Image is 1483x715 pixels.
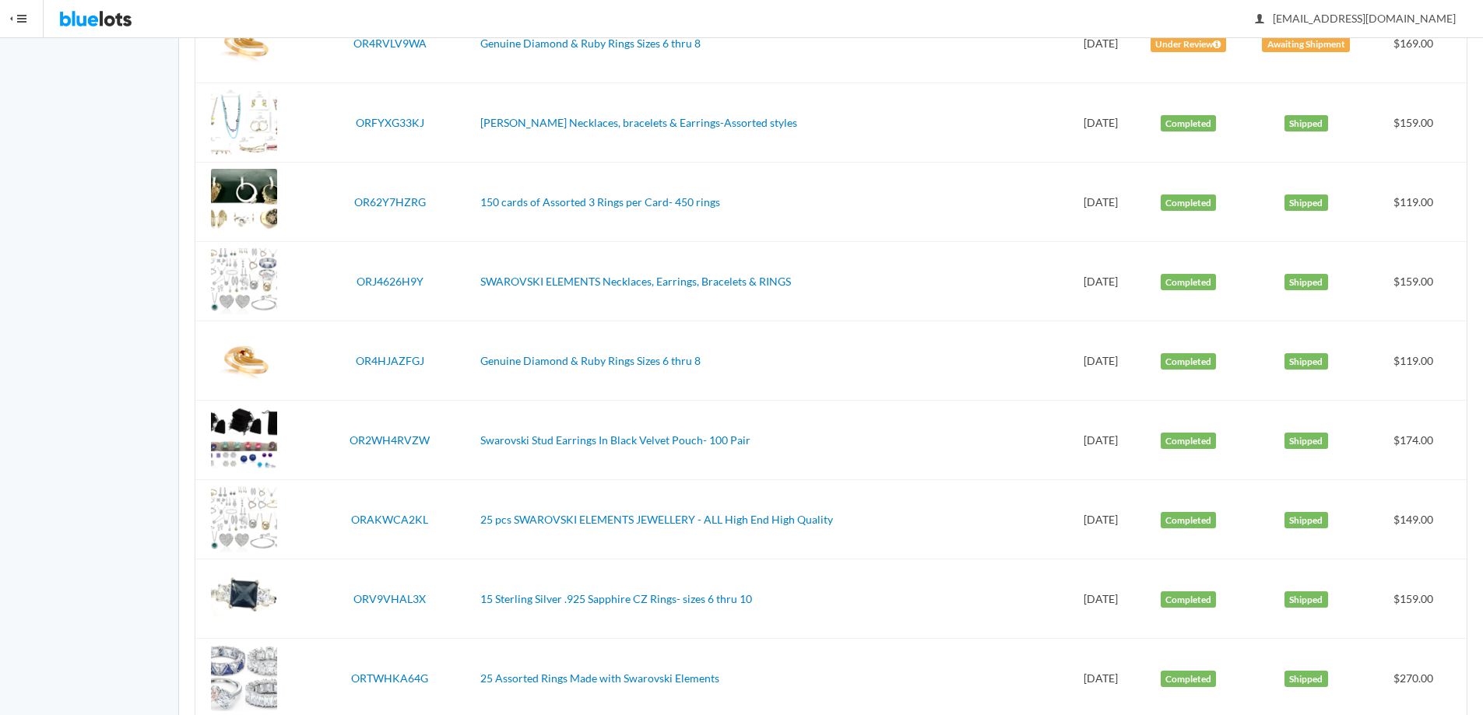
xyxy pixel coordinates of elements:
[1369,242,1467,321] td: $159.00
[480,37,701,50] a: Genuine Diamond & Ruby Rings Sizes 6 thru 8
[1284,433,1328,450] label: Shipped
[1369,559,1467,639] td: $159.00
[357,275,423,288] a: ORJ4626H9Y
[1284,671,1328,688] label: Shipped
[1262,36,1350,53] label: Awaiting Shipment
[1161,195,1217,212] label: Completed
[1284,195,1328,212] label: Shipped
[480,671,719,685] a: 25 Assorted Rings Made with Swarovski Elements
[1069,4,1133,83] td: [DATE]
[1069,242,1133,321] td: [DATE]
[1069,480,1133,559] td: [DATE]
[353,592,426,605] a: ORV9VHAL3X
[1369,163,1467,242] td: $119.00
[1369,480,1467,559] td: $149.00
[1284,512,1328,529] label: Shipped
[480,433,750,447] a: Swarovski Stud Earrings In Black Velvet Pouch- 100 Pair
[353,37,427,50] a: OR4RVLV9WA
[1151,36,1226,53] label: Under Review
[1369,83,1467,163] td: $159.00
[1284,591,1328,608] label: Shipped
[1161,671,1217,688] label: Completed
[1069,559,1133,639] td: [DATE]
[356,116,424,129] a: ORFYXG33KJ
[1256,12,1456,25] span: [EMAIL_ADDRESS][DOMAIN_NAME]
[480,195,720,209] a: 150 cards of Assorted 3 Rings per Card- 450 rings
[1069,321,1133,401] td: [DATE]
[1284,353,1328,370] label: Shipped
[1284,274,1328,291] label: Shipped
[480,592,752,605] a: 15 Sterling Silver .925 Sapphire CZ Rings- sizes 6 thru 10
[1369,4,1467,83] td: $169.00
[480,513,833,526] a: 25 pcs SWAROVSKI ELEMENTS JEWELLERY - ALL High End High Quality
[350,433,430,447] a: OR2WH4RVZW
[354,195,426,209] a: OR62Y7HZRG
[1369,401,1467,480] td: $174.00
[351,513,428,526] a: ORAKWCA2KL
[1161,115,1217,132] label: Completed
[1161,512,1217,529] label: Completed
[1069,163,1133,242] td: [DATE]
[1161,433,1217,450] label: Completed
[1161,353,1217,370] label: Completed
[480,275,791,288] a: SWAROVSKI ELEMENTS Necklaces, Earrings, Bracelets & RINGS
[1161,591,1217,608] label: Completed
[1161,274,1217,291] label: Completed
[1069,401,1133,480] td: [DATE]
[480,354,701,367] a: Genuine Diamond & Ruby Rings Sizes 6 thru 8
[1284,115,1328,132] label: Shipped
[1252,12,1267,27] ion-icon: person
[1369,321,1467,401] td: $119.00
[356,354,424,367] a: OR4HJAZFGJ
[480,116,797,129] a: [PERSON_NAME] Necklaces, bracelets & Earrings-Assorted styles
[1069,83,1133,163] td: [DATE]
[351,671,428,685] a: ORTWHKA64G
